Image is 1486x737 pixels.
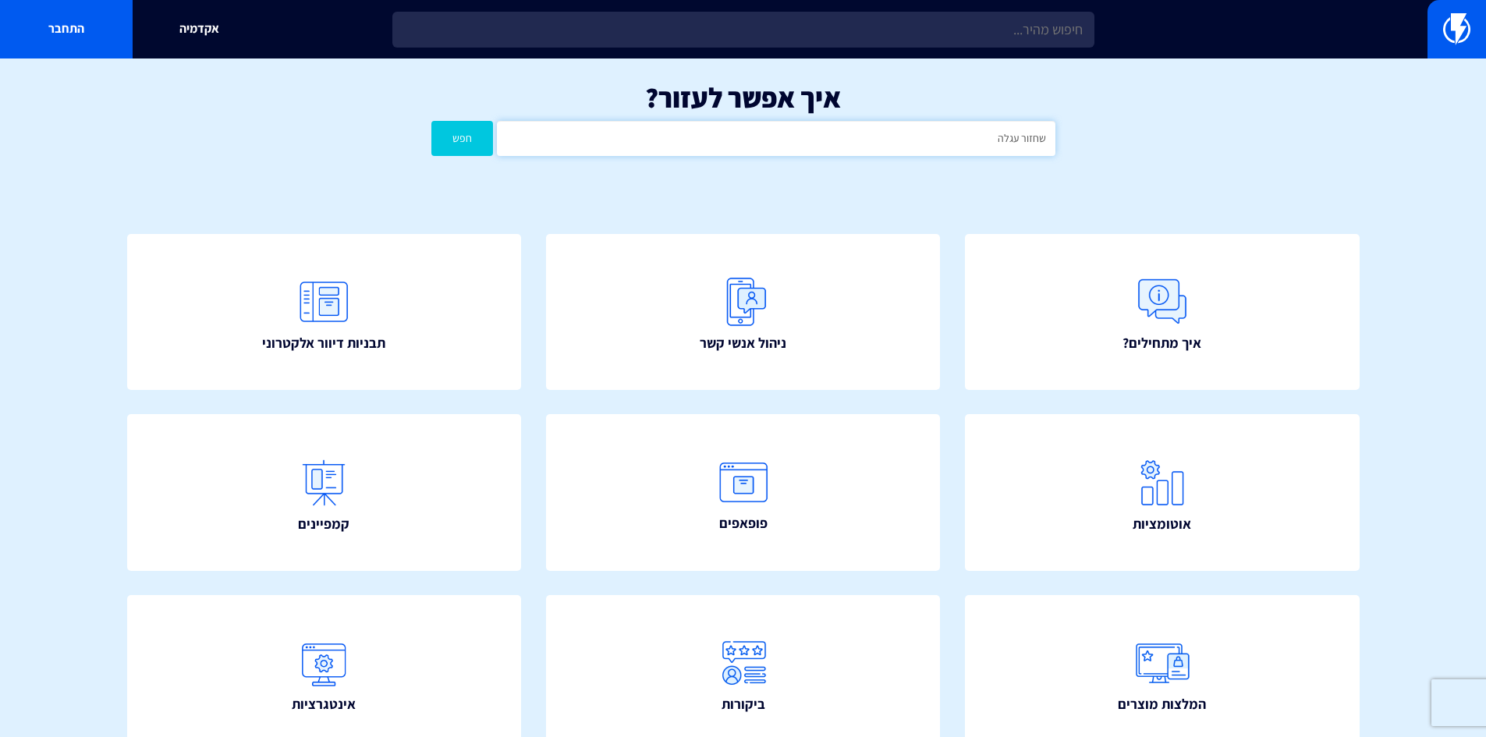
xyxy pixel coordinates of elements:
span: אוטומציות [1133,514,1191,534]
input: חיפוש מהיר... [392,12,1094,48]
a: פופאפים [546,414,941,570]
a: ניהול אנשי קשר [546,234,941,390]
span: אינטגרציות [292,694,356,714]
span: פופאפים [719,513,768,533]
span: תבניות דיוור אלקטרוני [262,333,385,353]
span: ניהול אנשי קשר [700,333,786,353]
span: המלצות מוצרים [1118,694,1206,714]
a: תבניות דיוור אלקטרוני [127,234,522,390]
button: חפש [431,121,494,156]
a: אוטומציות [965,414,1360,570]
span: קמפיינים [298,514,349,534]
a: קמפיינים [127,414,522,570]
span: ביקורות [722,694,765,714]
span: איך מתחילים? [1122,333,1201,353]
input: חיפוש [497,121,1055,156]
a: איך מתחילים? [965,234,1360,390]
h1: איך אפשר לעזור? [23,82,1463,113]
